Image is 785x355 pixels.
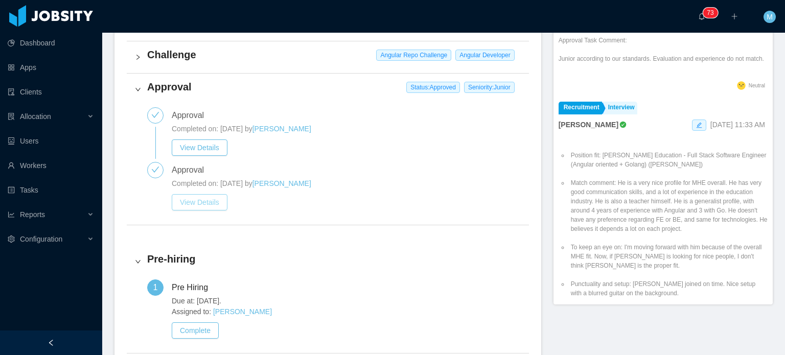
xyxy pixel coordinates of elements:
[127,41,529,73] div: icon: rightChallenge
[569,151,768,169] li: Position fit: [PERSON_NAME] Education - Full Stack Software Engineer (Angular oriented + Golang) ...
[127,74,529,105] div: icon: rightApproval
[153,283,158,292] span: 1
[406,82,460,93] span: Status: Approved
[151,165,159,174] i: icon: check
[172,198,227,206] a: View Details
[252,179,311,187] a: [PERSON_NAME]
[749,83,765,88] span: Neutral
[464,82,515,93] span: Seniority: Junior
[8,155,94,176] a: icon: userWorkers
[20,210,45,219] span: Reports
[135,258,141,265] i: icon: right
[151,111,159,119] i: icon: check
[172,322,219,339] button: Complete
[559,102,602,114] a: Recruitment
[696,122,702,128] i: icon: edit
[172,139,227,156] button: View Details
[455,50,514,61] span: Angular Developer
[213,307,272,316] a: [PERSON_NAME]
[603,102,637,114] a: Interview
[559,36,764,79] div: Approval Task Comment:
[172,326,219,335] a: Complete
[767,11,773,23] span: M
[703,8,718,18] sup: 73
[172,306,521,317] span: Assigned to:
[8,33,94,53] a: icon: pie-chartDashboard
[559,45,764,63] p: Junior according to our standards. Evaluation and experience do not match.
[8,57,94,78] a: icon: appstoreApps
[8,113,15,120] i: icon: solution
[172,194,227,210] button: View Details
[172,179,252,187] span: Completed on: [DATE] by
[710,8,714,18] p: 3
[8,211,15,218] i: icon: line-chart
[707,8,710,18] p: 7
[8,82,94,102] a: icon: auditClients
[172,279,216,296] div: Pre Hiring
[147,80,521,94] h4: Approval
[127,246,529,277] div: icon: rightPre-hiring
[710,121,765,129] span: [DATE] 11:33 AM
[20,112,51,121] span: Allocation
[698,13,705,20] i: icon: bell
[569,243,768,270] li: To keep an eye on: I'm moving forward with him because of the overall MHE fit. Now, if [PERSON_NA...
[147,252,521,266] h4: Pre-hiring
[8,235,15,243] i: icon: setting
[172,144,227,152] a: View Details
[135,54,141,60] i: icon: right
[569,178,768,233] li: Match comment: He is a very nice profile for MHE overall. He has very good communication skills, ...
[376,50,451,61] span: Angular Repo Challenge
[135,86,141,92] i: icon: right
[252,125,311,133] a: [PERSON_NAME]
[172,125,252,133] span: Completed on: [DATE] by
[559,121,618,129] strong: [PERSON_NAME]
[8,180,94,200] a: icon: profileTasks
[147,48,521,62] h4: Challenge
[569,279,768,298] li: Punctuality and setup: [PERSON_NAME] joined on time. Nice setup with a blurred guitar on the back...
[172,162,212,178] div: Approval
[731,13,738,20] i: icon: plus
[172,107,212,124] div: Approval
[8,131,94,151] a: icon: robotUsers
[172,296,521,306] span: Due at: [DATE].
[20,235,62,243] span: Configuration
